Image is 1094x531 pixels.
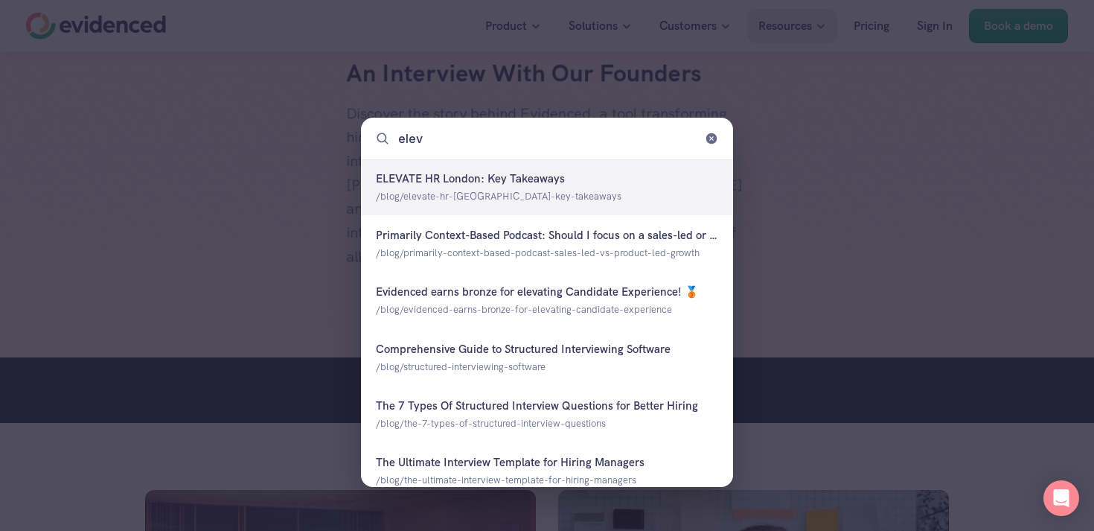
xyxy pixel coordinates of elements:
[361,159,733,215] a: ELEVATE HR London: Key Takeaways /blog/elevate-hr-[GEOGRAPHIC_DATA]-key-takeaways
[361,273,733,328] a: Evidenced earns bronze for elevating Candidate Experience! 🥉 /blog/evidenced-earns-bronze-for-ele...
[361,386,733,442] a: The 7 Types Of Structured Interview Questions for Better Hiring /blog/the-7-types-of-structured-i...
[361,443,733,499] a: The Ultimate Interview Template for Hiring Managers /blog/the-ultimate-interview-template-for-hir...
[1043,480,1079,516] div: Open Intercom Messenger
[361,329,733,385] a: Comprehensive Guide to Structured Interviewing Software /blog/structured-interviewing-software
[361,216,733,272] a: Primarily Context-Based Podcast: Should I focus on a sales-led or a product-led growth approach? ...
[398,127,696,150] input: Search...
